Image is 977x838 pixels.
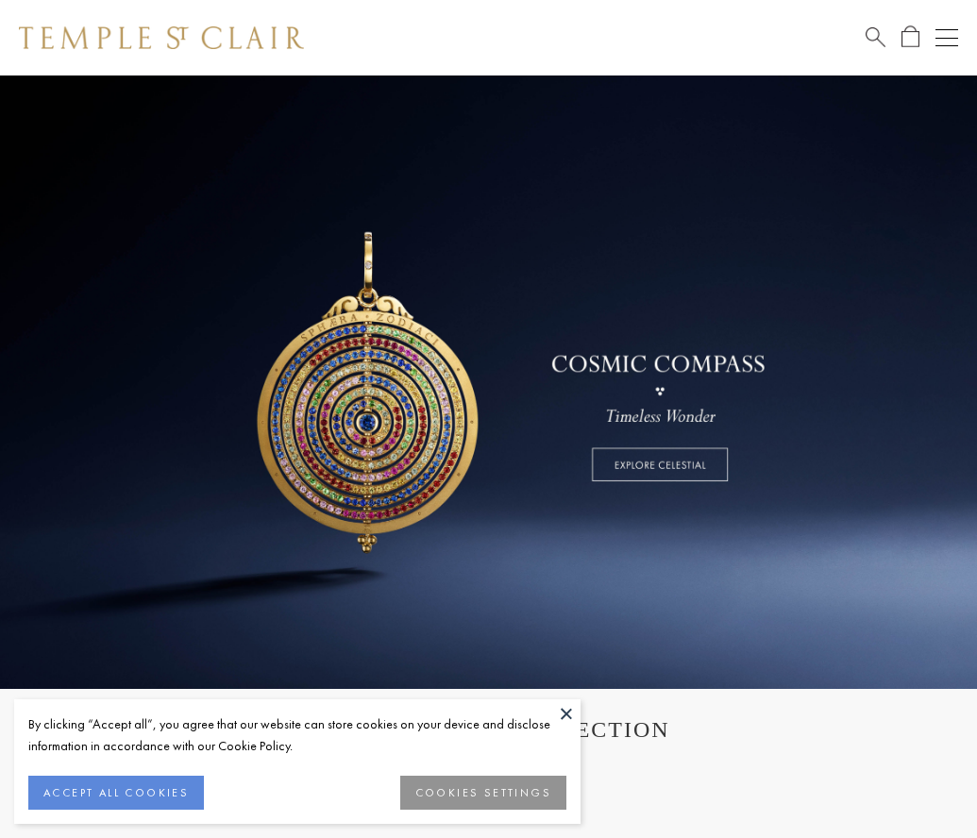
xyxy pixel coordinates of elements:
a: Search [866,25,885,49]
img: Temple St. Clair [19,26,304,49]
button: COOKIES SETTINGS [400,776,566,810]
button: Open navigation [935,26,958,49]
button: ACCEPT ALL COOKIES [28,776,204,810]
div: By clicking “Accept all”, you agree that our website can store cookies on your device and disclos... [28,713,566,757]
a: Open Shopping Bag [901,25,919,49]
